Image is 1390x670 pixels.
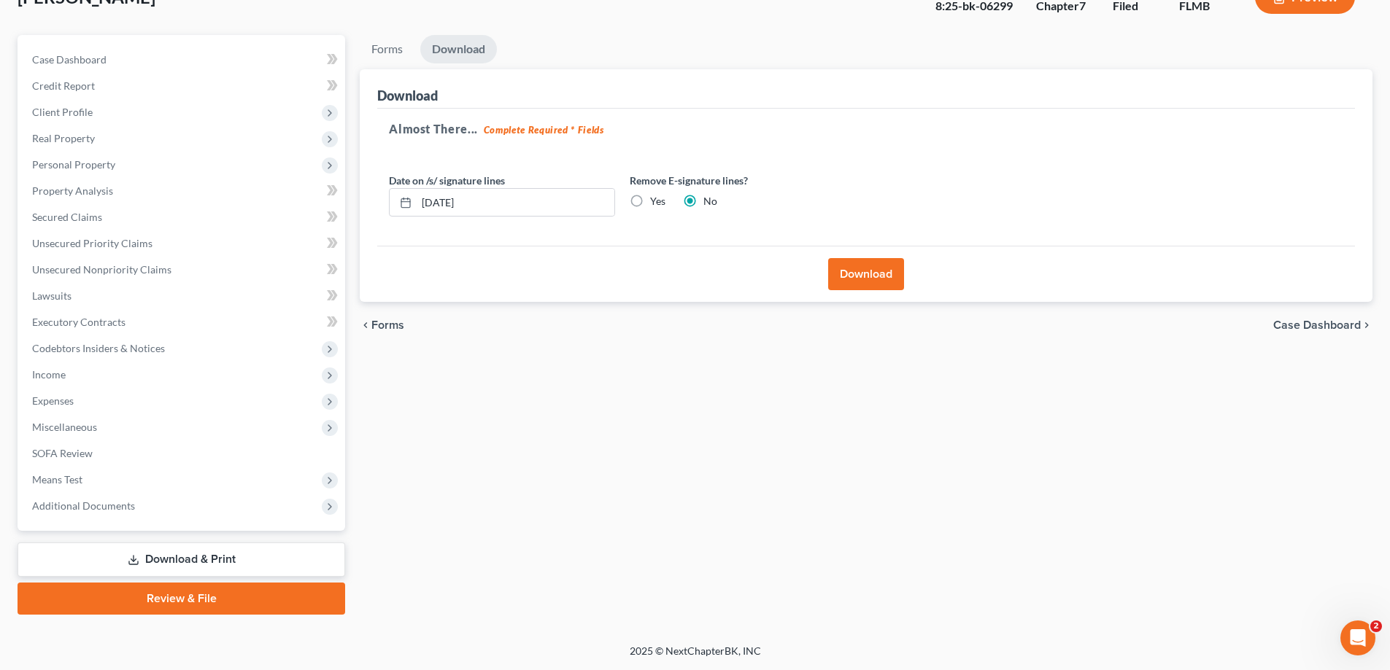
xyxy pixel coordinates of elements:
label: Date on /s/ signature lines [389,173,505,188]
iframe: Intercom live chat [1340,620,1375,655]
a: Download & Print [18,542,345,577]
input: MM/DD/YYYY [417,189,614,217]
span: Codebtors Insiders & Notices [32,342,165,354]
span: Expenses [32,394,74,407]
a: Case Dashboard chevron_right [1273,319,1372,331]
span: Real Property [32,132,95,144]
label: No [703,194,717,209]
label: Yes [650,194,665,209]
a: SOFA Review [20,440,345,467]
a: Unsecured Nonpriority Claims [20,257,345,283]
span: Property Analysis [32,184,113,197]
a: Executory Contracts [20,309,345,335]
strong: Complete Required * Fields [484,124,604,136]
a: Case Dashboard [20,47,345,73]
span: Unsecured Priority Claims [32,237,152,249]
a: Review & File [18,583,345,615]
span: Lawsuits [32,289,72,302]
span: Personal Property [32,158,115,171]
span: Secured Claims [32,211,102,223]
span: Executory Contracts [32,316,126,328]
h5: Almost There... [389,120,1343,138]
span: Unsecured Nonpriority Claims [32,263,171,276]
div: 2025 © NextChapterBK, INC [279,644,1111,670]
button: Download [828,258,904,290]
span: Means Test [32,473,82,486]
span: Forms [371,319,404,331]
a: Credit Report [20,73,345,99]
span: Client Profile [32,106,93,118]
span: Miscellaneous [32,421,97,433]
span: Case Dashboard [32,53,107,66]
a: Forms [360,35,414,63]
a: Secured Claims [20,204,345,230]
a: Property Analysis [20,178,345,204]
div: Download [377,87,438,104]
i: chevron_left [360,319,371,331]
span: Case Dashboard [1273,319,1361,331]
i: chevron_right [1361,319,1372,331]
span: SOFA Review [32,447,93,459]
a: Lawsuits [20,283,345,309]
span: Additional Documents [32,499,135,512]
a: Download [420,35,497,63]
label: Remove E-signature lines? [630,173,856,188]
span: Income [32,368,66,381]
button: chevron_left Forms [360,319,424,331]
a: Unsecured Priority Claims [20,230,345,257]
span: Credit Report [32,79,95,92]
span: 2 [1370,620,1382,632]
